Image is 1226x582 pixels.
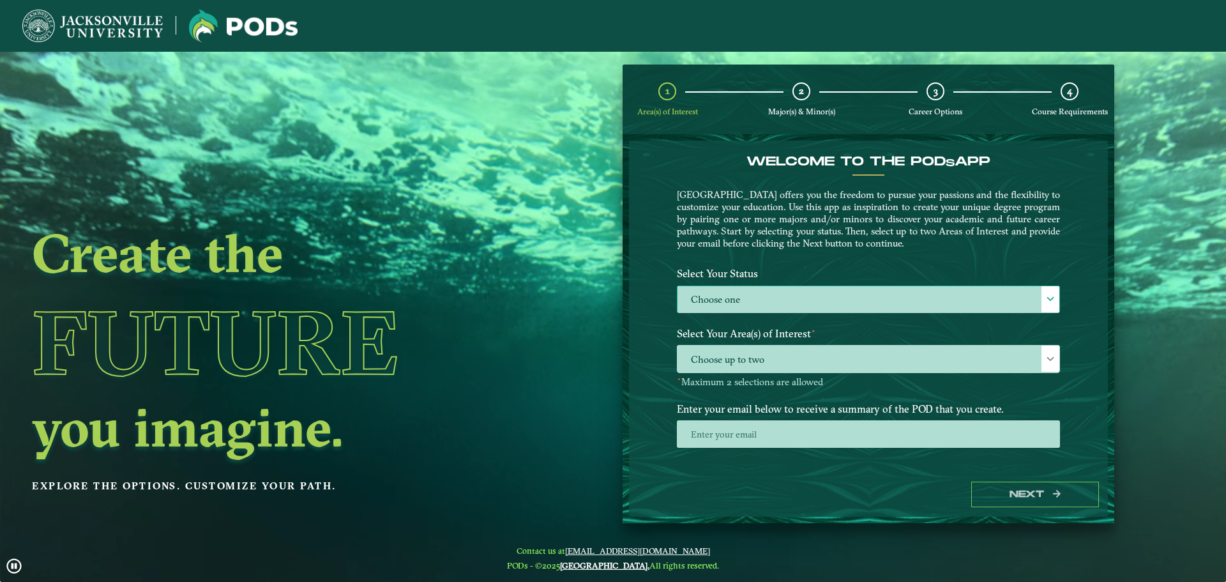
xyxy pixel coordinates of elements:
label: Select Your Status [667,262,1070,286]
img: Jacksonville University logo [22,10,163,42]
label: Choose one [677,286,1059,314]
sub: s [946,157,955,169]
sup: ⋆ [811,326,816,335]
p: Maximum 2 selections are allowed [677,376,1060,388]
h4: Welcome to the POD app [677,154,1060,169]
sup: ⋆ [677,374,681,383]
span: Course Requirements [1032,107,1108,116]
span: Choose up to two [677,346,1059,373]
label: Select Your Area(s) of Interest [667,322,1070,346]
h2: you imagine. [32,401,520,454]
input: Enter your email [677,420,1060,448]
span: Area(s) of Interest [637,107,698,116]
img: Jacksonville University logo [189,10,298,42]
span: Major(s) & Minor(s) [768,107,835,116]
button: Next [971,482,1099,508]
p: [GEOGRAPHIC_DATA] offers you the freedom to pursue your passions and the flexibility to customize... [677,188,1060,249]
a: [EMAIL_ADDRESS][DOMAIN_NAME] [565,546,710,556]
label: Enter your email below to receive a summary of the POD that you create. [667,397,1070,420]
p: Explore the options. Customize your path. [32,477,520,496]
span: 4 [1067,85,1072,97]
a: [GEOGRAPHIC_DATA]. [560,560,649,571]
span: PODs - ©2025 All rights reserved. [507,560,719,571]
span: Contact us at [507,546,719,556]
span: Career Options [909,107,962,116]
h2: Create the [32,226,520,280]
span: 3 [934,85,938,97]
h1: Future [32,284,520,401]
span: 1 [665,85,670,97]
span: 2 [799,85,804,97]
